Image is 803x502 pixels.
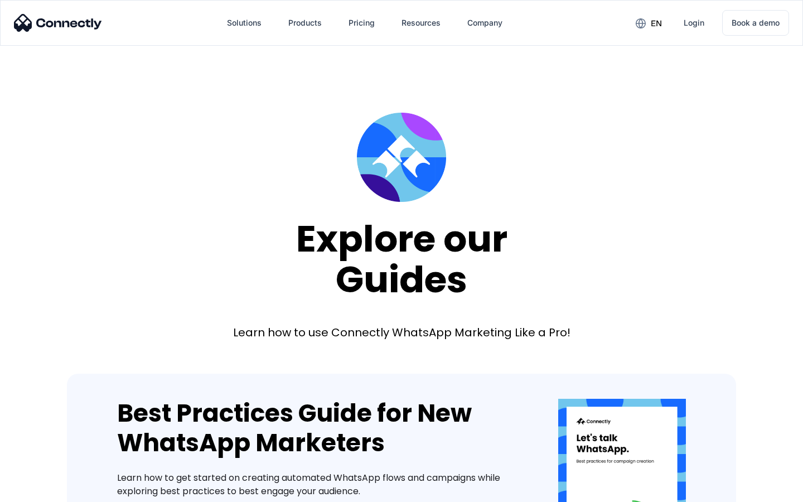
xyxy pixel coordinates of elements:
[117,399,525,458] div: Best Practices Guide for New WhatsApp Marketers
[722,10,789,36] a: Book a demo
[684,15,704,31] div: Login
[233,325,570,340] div: Learn how to use Connectly WhatsApp Marketing Like a Pro!
[227,15,262,31] div: Solutions
[349,15,375,31] div: Pricing
[675,9,713,36] a: Login
[117,471,525,498] div: Learn how to get started on creating automated WhatsApp flows and campaigns while exploring best ...
[651,16,662,31] div: en
[296,219,507,300] div: Explore our Guides
[288,15,322,31] div: Products
[401,15,441,31] div: Resources
[467,15,502,31] div: Company
[14,14,102,32] img: Connectly Logo
[340,9,384,36] a: Pricing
